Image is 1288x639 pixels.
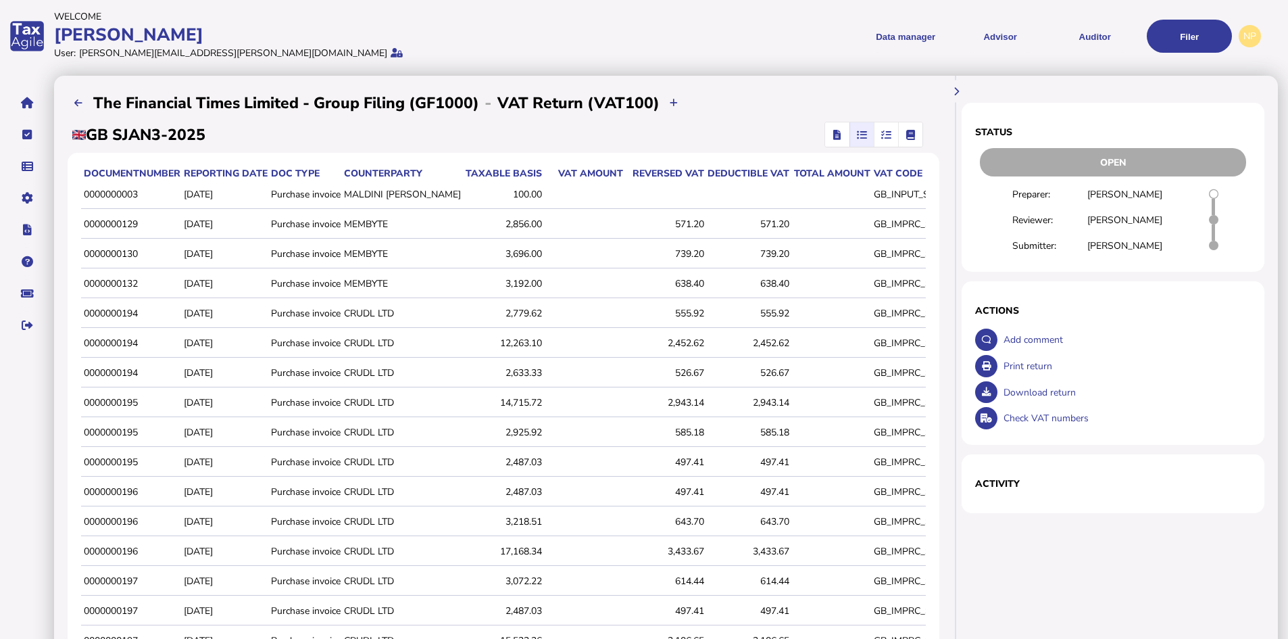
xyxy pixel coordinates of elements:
div: Reviewer: [1012,214,1087,227]
td: 0000000197 [81,567,181,596]
button: Sign out [13,311,41,339]
button: Download return [975,381,997,404]
td: CRUDL LTD [341,389,462,417]
td: 0000000130 [81,240,181,268]
div: Add comment [1000,327,1251,353]
button: Shows a dropdown of VAT Advisor options [958,20,1043,53]
div: 3,192.00 [464,277,542,290]
td: GB_IMPRC_SRVC_SRI [871,419,970,447]
td: GB_IMPRC_SRVC_SRI [871,567,970,596]
td: [DATE] [181,567,268,596]
button: Filer [1147,20,1232,53]
h2: VAT Return (VAT100) [497,93,660,114]
mat-button-toggle: Ledger [898,122,922,147]
td: 0000000196 [81,478,181,506]
div: Reversed VAT [626,167,704,180]
td: MALDINI [PERSON_NAME] [341,181,462,209]
div: 2,856.00 [464,218,542,231]
div: 555.92 [626,307,704,320]
td: Purchase invoice [268,359,341,387]
td: [DATE] [181,597,268,625]
div: 638.40 [626,277,704,290]
td: [DATE] [181,538,268,566]
i: Protected by 2-step verification [391,48,403,57]
h1: Status [975,126,1251,139]
td: [DATE] [181,240,268,268]
td: Purchase invoice [268,181,341,209]
div: 571.20 [708,218,789,231]
div: 2,633.33 [464,366,542,379]
h1: Activity [975,477,1251,490]
td: Purchase invoice [268,300,341,328]
img: gb.png [72,130,86,140]
div: 497.41 [626,605,704,617]
td: Purchase invoice [268,270,341,298]
div: 497.41 [626,486,704,498]
button: Filings list - by month [68,92,90,114]
td: GB_IMPRC_SRVC_SRI [871,329,970,358]
h1: Actions [975,304,1251,317]
td: Purchase invoice [268,329,341,358]
div: 3,433.67 [626,545,704,558]
mat-button-toggle: Reconcilliation view by tax code [874,122,898,147]
div: Return status - Actions are restricted to nominated users [975,148,1251,176]
td: MEMBYTE [341,240,462,268]
button: Help pages [13,247,41,276]
td: Purchase invoice [268,448,341,477]
td: Purchase invoice [268,567,341,596]
button: Data manager [13,152,41,181]
td: CRUDL LTD [341,567,462,596]
div: [PERSON_NAME] [1087,239,1162,252]
div: 2,779.62 [464,307,542,320]
td: 0000000196 [81,538,181,566]
div: Taxable basis [464,167,542,180]
div: 2,452.62 [708,337,789,350]
div: 497.41 [708,486,789,498]
div: 585.18 [626,426,704,439]
td: CRUDL LTD [341,597,462,625]
div: 2,487.03 [464,456,542,469]
td: 0000000003 [81,181,181,209]
td: GB_IMPRC_SRVC_SRI [871,270,970,298]
div: 14,715.72 [464,396,542,409]
div: 571.20 [626,218,704,231]
td: CRUDL LTD [341,448,462,477]
td: 0000000195 [81,389,181,417]
div: 3,696.00 [464,247,542,260]
div: Submitter: [1012,239,1087,252]
div: 12,263.10 [464,337,542,350]
button: Check VAT numbers on return. [975,407,997,429]
i: Return requires Daniella Smith to prepare draft. [1209,189,1218,199]
td: Purchase invoice [268,508,341,536]
div: VAT amount [545,167,623,180]
button: Make a comment in the activity log. [975,329,997,351]
td: 0000000197 [81,597,181,625]
div: Welcome [54,10,640,23]
td: CRUDL LTD [341,538,462,566]
td: CRUDL LTD [341,419,462,447]
div: Deductible VAT [708,167,789,180]
td: CRUDL LTD [341,300,462,328]
td: CRUDL LTD [341,508,462,536]
th: documentNumber [81,166,181,181]
div: [PERSON_NAME][EMAIL_ADDRESS][PERSON_NAME][DOMAIN_NAME] [79,47,387,60]
div: Download return [1000,379,1251,406]
td: [DATE] [181,329,268,358]
td: 0000000196 [81,508,181,536]
th: VAT code [871,166,970,181]
td: GB_IMPRC_SRVC_SRI [871,508,970,536]
div: [PERSON_NAME] [1087,188,1162,201]
div: [PERSON_NAME] [1087,214,1162,227]
td: 0000000194 [81,329,181,358]
div: 497.41 [708,456,789,469]
div: 2,943.14 [626,396,704,409]
div: 614.44 [708,575,789,588]
td: [DATE] [181,419,268,447]
button: Home [13,89,41,117]
div: [PERSON_NAME] [54,23,640,47]
div: Print return [1000,353,1251,379]
button: Shows a dropdown of Data manager options [863,20,948,53]
td: Purchase invoice [268,597,341,625]
div: 526.67 [708,366,789,379]
td: [DATE] [181,359,268,387]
